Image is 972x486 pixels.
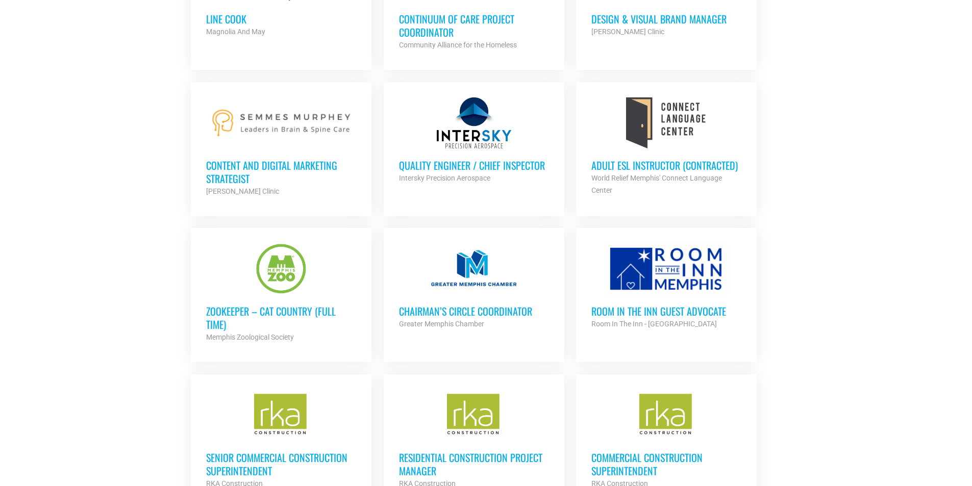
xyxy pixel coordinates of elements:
[399,304,549,318] h3: Chairman’s Circle Coordinator
[576,228,757,345] a: Room in the Inn Guest Advocate Room In The Inn - [GEOGRAPHIC_DATA]
[399,41,517,49] strong: Community Alliance for the Homeless
[591,304,741,318] h3: Room in the Inn Guest Advocate
[399,451,549,477] h3: Residential Construction Project Manager
[384,82,564,199] a: Quality Engineer / Chief Inspector Intersky Precision Aerospace
[576,82,757,212] a: Adult ESL Instructor (Contracted) World Relief Memphis' Connect Language Center
[591,451,741,477] h3: Commercial Construction Superintendent
[206,187,279,195] strong: [PERSON_NAME] Clinic
[206,159,356,185] h3: Content and Digital Marketing Strategist
[591,159,741,172] h3: Adult ESL Instructor (Contracted)
[206,304,356,331] h3: Zookeeper – Cat Country (Full Time)
[591,320,717,328] strong: Room In The Inn - [GEOGRAPHIC_DATA]
[591,174,722,194] strong: World Relief Memphis' Connect Language Center
[206,451,356,477] h3: Senior Commercial Construction Superintendent
[591,28,664,36] strong: [PERSON_NAME] Clinic
[206,333,294,341] strong: Memphis Zoological Society
[399,174,490,182] strong: Intersky Precision Aerospace
[191,82,371,213] a: Content and Digital Marketing Strategist [PERSON_NAME] Clinic
[399,12,549,39] h3: Continuum of Care Project Coordinator
[591,12,741,25] h3: Design & Visual Brand Manager
[399,320,484,328] strong: Greater Memphis Chamber
[206,12,356,25] h3: Line cook
[191,228,371,359] a: Zookeeper – Cat Country (Full Time) Memphis Zoological Society
[399,159,549,172] h3: Quality Engineer / Chief Inspector
[206,28,265,36] strong: Magnolia And May
[384,228,564,345] a: Chairman’s Circle Coordinator Greater Memphis Chamber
